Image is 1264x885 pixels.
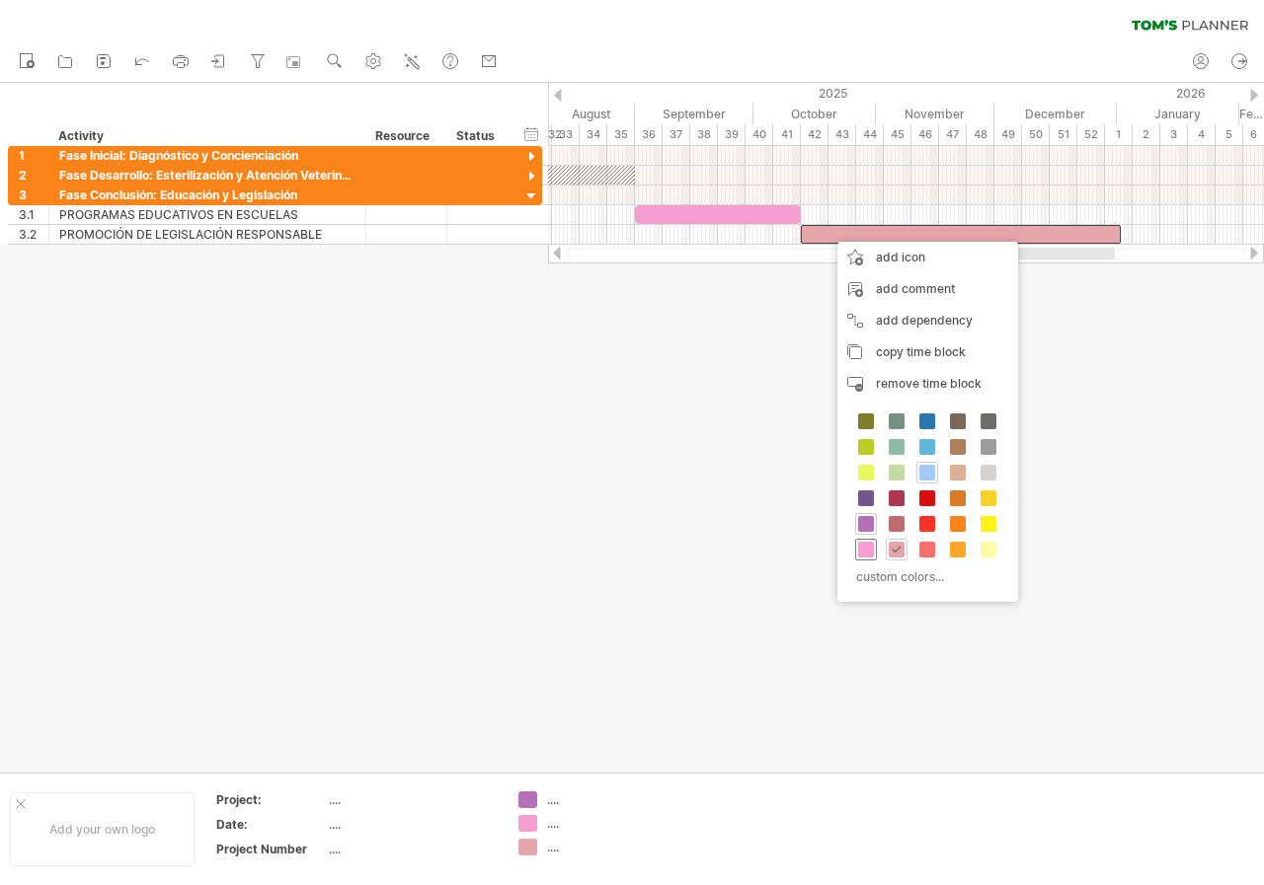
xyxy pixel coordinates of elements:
[329,816,495,833] div: ....
[19,146,48,165] div: 1
[1160,124,1188,145] div: 3
[19,205,48,224] div: 3.1
[837,273,1018,305] div: add comment
[829,124,856,145] div: 43
[1050,124,1077,145] div: 51
[876,344,966,359] span: copy time block
[773,124,801,145] div: 41
[884,124,911,145] div: 45
[329,841,495,857] div: ....
[547,839,655,855] div: ....
[216,791,325,808] div: Project:
[911,124,939,145] div: 46
[59,225,355,244] div: PROMOCIÓN DE LEGISLACIÓN RESPONSABLE
[19,225,48,244] div: 3.2
[718,124,746,145] div: 39
[967,124,994,145] div: 48
[1105,124,1133,145] div: 1
[580,124,607,145] div: 34
[456,126,500,146] div: Status
[635,124,663,145] div: 36
[58,126,355,146] div: Activity
[876,376,982,391] span: remove time block
[607,124,635,145] div: 35
[1216,124,1243,145] div: 5
[329,791,495,808] div: ....
[513,104,635,124] div: August 2025
[19,166,48,184] div: 2
[216,841,325,857] div: Project Number
[939,124,967,145] div: 47
[663,124,690,145] div: 37
[837,242,1018,273] div: add icon
[216,816,325,833] div: Date:
[856,124,884,145] div: 44
[876,104,994,124] div: November 2025
[59,146,355,165] div: Fase Inicial: Diagnóstico y Concienciación
[847,563,1002,590] div: custom colors...
[994,104,1117,124] div: December 2025
[690,124,718,145] div: 38
[1022,124,1050,145] div: 50
[746,124,773,145] div: 40
[635,104,753,124] div: September 2025
[547,791,655,808] div: ....
[994,124,1022,145] div: 49
[1117,104,1239,124] div: January 2026
[1133,124,1160,145] div: 2
[753,104,876,124] div: October 2025
[1077,124,1105,145] div: 52
[801,124,829,145] div: 42
[59,185,355,204] div: Fase Conclusión: Educación y Legislación
[59,205,355,224] div: PROGRAMAS EDUCATIVOS EN ESCUELAS
[1188,124,1216,145] div: 4
[375,126,435,146] div: Resource
[837,305,1018,336] div: add dependency
[547,815,655,832] div: ....
[19,185,48,204] div: 3
[552,124,580,145] div: 33
[59,166,355,184] div: Fase Desarrollo: Esterilización y Atención Veterinaria
[10,792,195,866] div: Add your own logo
